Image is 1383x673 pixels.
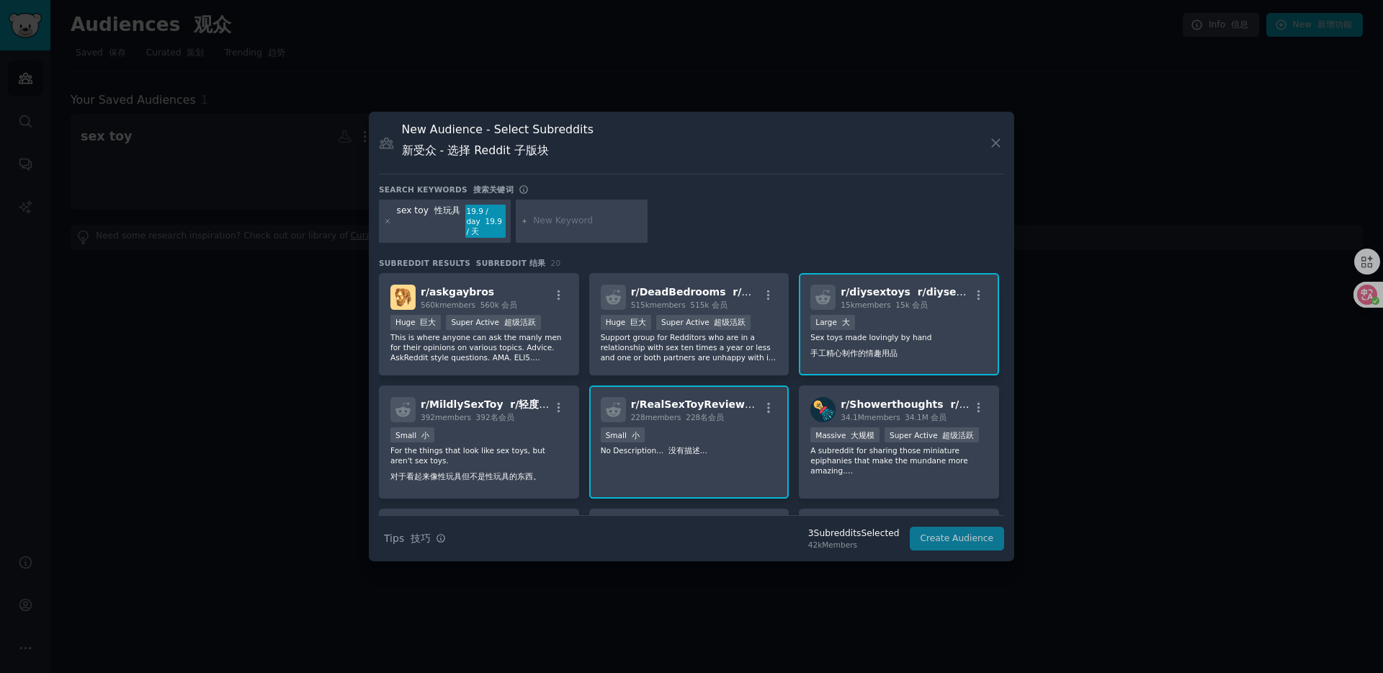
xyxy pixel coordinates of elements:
[733,286,771,298] font: r/死卧室
[390,332,568,362] p: This is where anyone can ask the manly men for their opinions on various topics. Advice. AskReddi...
[841,300,928,309] span: 15k members
[758,398,854,410] font: r/RealSexToy 评论
[379,526,451,551] button: Tips 技巧
[841,286,986,298] span: r/ diysextoys
[446,315,540,330] div: Super Active
[842,318,850,326] font: 大
[390,445,568,487] p: For the things that look like sex toys, but aren't sex toys.
[690,300,727,309] font: 515k 会员
[656,315,751,330] div: Super Active
[808,527,900,540] div: 3 Subreddit s Selected
[808,540,900,550] div: 42k Members
[601,332,778,362] p: Support group for Redditors who are in a relationship with sex ten times a year or less and one o...
[397,205,460,238] div: sex toy
[390,285,416,310] img: askgaybros
[504,318,536,326] font: 超级活跃
[533,215,643,228] input: New Keyword
[421,286,494,298] span: r/ askgaybros
[390,427,434,442] div: Small
[601,445,778,455] p: No Description...
[714,318,746,326] font: 超级活跃
[950,398,999,410] font: r/淋浴思考
[810,445,988,476] p: A subreddit for sharing those miniature epiphanies that make the mundane more amazing.
[379,258,546,268] span: Subreddit Results
[631,286,772,298] span: r/ DeadBedrooms
[895,300,928,309] font: 15k 会员
[510,398,569,410] font: r/轻度性玩具
[686,413,724,422] font: 228名会员
[465,205,506,238] div: 19.9 / day
[632,431,640,440] font: 小
[630,318,646,326] font: 巨大
[905,413,946,422] font: 34.1M 会员
[379,184,514,195] h3: Search keywords
[466,217,501,236] font: 19.9 / 天
[434,205,460,215] font: 性玩具
[810,397,836,422] img: Showerthoughts
[918,286,987,298] font: r/diysex 玩具
[841,398,999,410] span: r/ Showerthoughts
[885,427,979,442] div: Super Active
[390,315,441,330] div: Huge
[631,413,725,422] span: 228 members
[631,300,728,309] span: 515k members
[402,143,549,157] font: 新受众 - 选择 Reddit 子版块
[551,259,561,267] span: 20
[942,431,974,440] font: 超级活跃
[411,532,431,544] font: 技巧
[601,427,645,442] div: Small
[851,431,874,440] font: 大规模
[384,531,431,546] span: Tips
[841,413,946,422] span: 34.1M members
[810,315,854,330] div: Large
[421,413,514,422] span: 392 members
[631,398,855,410] span: r/ RealSexToyReviews
[421,431,429,440] font: 小
[810,427,880,442] div: Massive
[601,315,651,330] div: Huge
[480,300,517,309] font: 560k 会员
[421,300,517,309] span: 560k members
[810,332,988,364] p: Sex toys made lovingly by hand
[668,446,707,455] font: 没有描述...
[390,472,541,481] font: 对于看起来像性玩具但不是性玩具的东西。
[421,398,569,410] span: r/ MildlySexToy
[476,259,546,267] font: SUBREDDIT 结果
[402,122,594,164] h3: New Audience - Select Subreddits
[473,185,514,194] font: 搜索关键词
[810,349,898,357] font: 手工精心制作的情趣用品
[476,413,514,422] font: 392名会员
[420,318,436,326] font: 巨大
